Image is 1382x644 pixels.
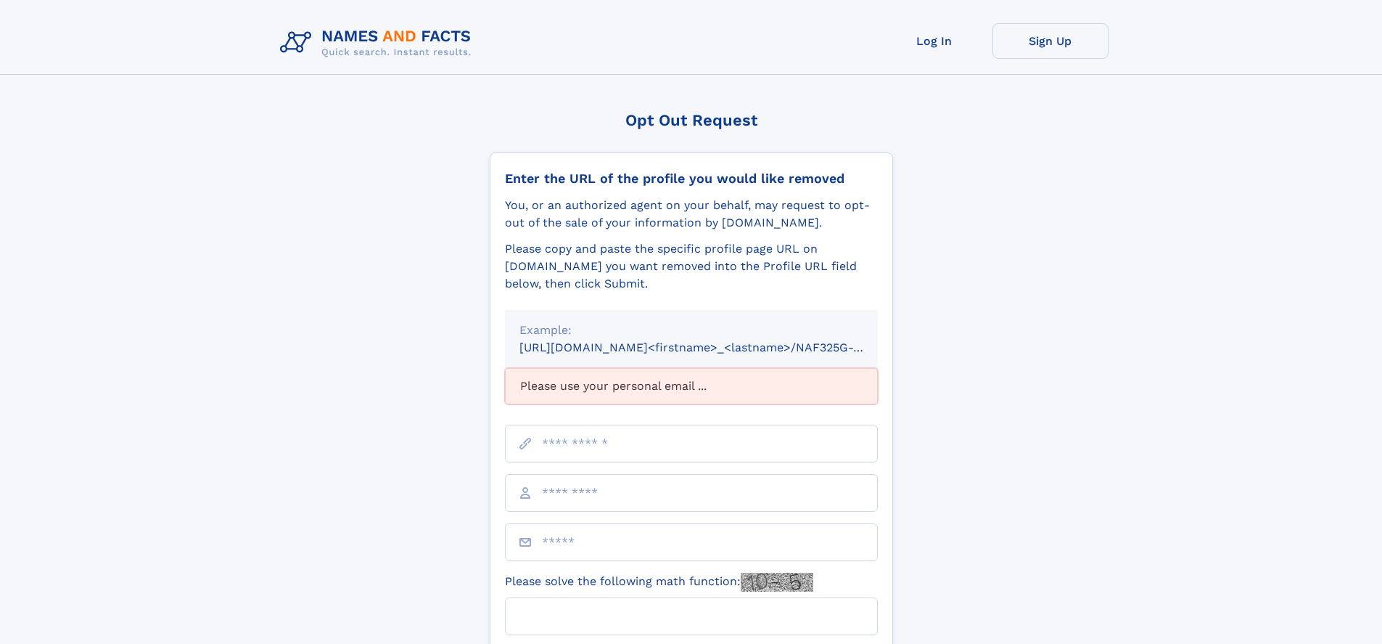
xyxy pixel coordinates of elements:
img: Logo Names and Facts [274,23,483,62]
div: Example: [519,322,863,339]
a: Sign Up [992,23,1109,59]
div: You, or an authorized agent on your behalf, may request to opt-out of the sale of your informatio... [505,197,878,232]
small: [URL][DOMAIN_NAME]<firstname>_<lastname>/NAF325G-xxxxxxxx [519,341,905,354]
div: Please use your personal email ... [505,368,878,404]
a: Log In [876,23,992,59]
label: Please solve the following math function: [505,573,813,592]
div: Opt Out Request [490,111,893,129]
div: Enter the URL of the profile you would like removed [505,171,878,187]
div: Please copy and paste the specific profile page URL on [DOMAIN_NAME] you want removed into the Pr... [505,240,878,293]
